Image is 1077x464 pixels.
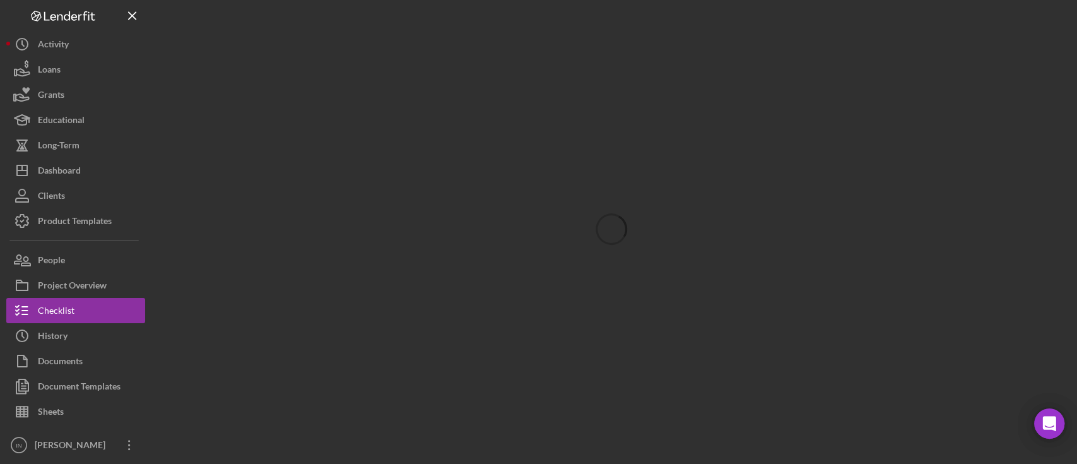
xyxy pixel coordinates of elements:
[38,399,64,427] div: Sheets
[38,133,79,161] div: Long-Term
[16,442,22,449] text: IN
[6,208,145,234] button: Product Templates
[6,107,145,133] button: Educational
[6,183,145,208] button: Clients
[6,82,145,107] button: Grants
[38,374,121,402] div: Document Templates
[32,432,114,461] div: [PERSON_NAME]
[6,273,145,298] button: Project Overview
[38,57,61,85] div: Loans
[38,107,85,136] div: Educational
[1034,408,1064,439] div: Open Intercom Messenger
[6,432,145,458] button: IN[PERSON_NAME]
[38,348,83,377] div: Documents
[6,158,145,183] button: Dashboard
[6,298,145,323] button: Checklist
[38,323,68,352] div: History
[38,82,64,110] div: Grants
[6,133,145,158] button: Long-Term
[6,374,145,399] button: Document Templates
[6,323,145,348] button: History
[38,158,81,186] div: Dashboard
[6,348,145,374] button: Documents
[6,57,145,82] button: Loans
[38,298,74,326] div: Checklist
[38,208,112,237] div: Product Templates
[38,183,65,211] div: Clients
[38,273,107,301] div: Project Overview
[38,32,69,60] div: Activity
[38,247,65,276] div: People
[6,32,145,57] button: Activity
[6,399,145,424] button: Sheets
[6,247,145,273] button: People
